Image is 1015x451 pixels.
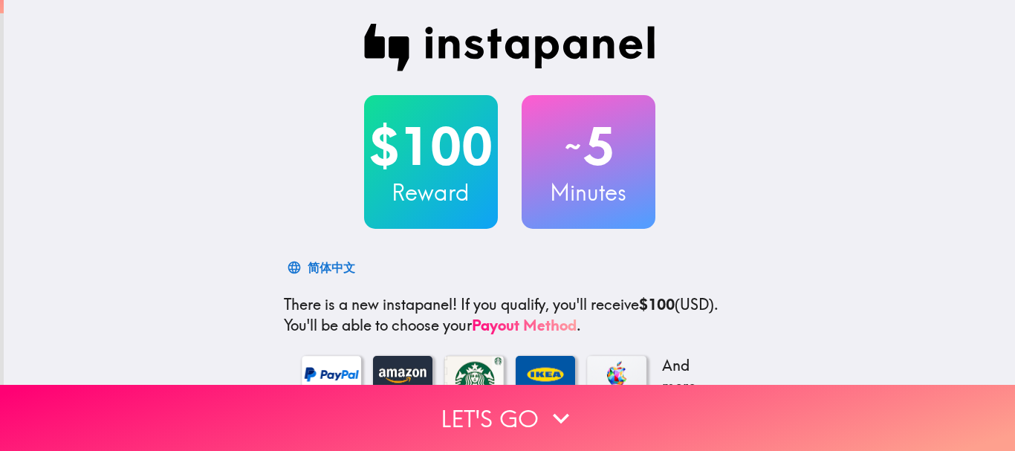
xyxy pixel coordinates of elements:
[284,253,361,282] button: 简体中文
[639,295,675,314] b: $100
[364,116,498,177] h2: $100
[522,116,655,177] h2: 5
[522,177,655,208] h3: Minutes
[562,124,583,169] span: ~
[364,24,655,71] img: Instapanel
[658,355,718,397] p: And more...
[364,177,498,208] h3: Reward
[284,295,457,314] span: There is a new instapanel!
[472,316,577,334] a: Payout Method
[308,257,355,278] div: 简体中文
[284,294,736,336] p: If you qualify, you'll receive (USD) . You'll be able to choose your .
